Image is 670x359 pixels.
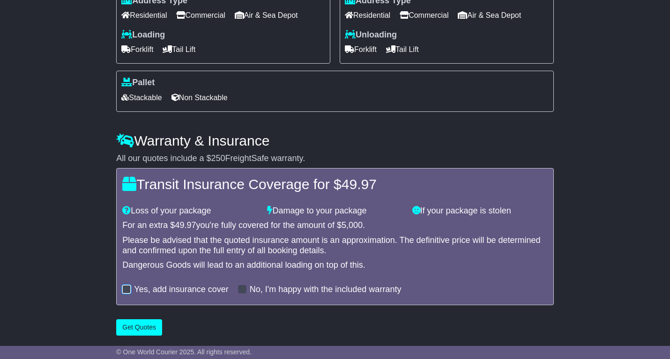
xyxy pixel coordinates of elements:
[262,206,407,216] div: Damage to your package
[400,8,448,22] span: Commercial
[175,220,196,230] span: 49.97
[345,42,377,57] span: Forklift
[122,235,547,256] div: Please be advised that the quoted insurance amount is an approximation. The definitive price will...
[134,285,228,295] label: Yes, add insurance cover
[458,8,521,22] span: Air & Sea Depot
[121,78,155,88] label: Pallet
[171,90,228,105] span: Non Stackable
[116,319,162,336] button: Get Quotes
[121,8,167,22] span: Residential
[163,42,195,57] span: Tail Lift
[211,154,225,163] span: 250
[345,8,390,22] span: Residential
[386,42,419,57] span: Tail Lift
[408,206,552,216] div: If your package is stolen
[250,285,402,295] label: No, I'm happy with the included warranty
[116,133,553,148] h4: Warranty & Insurance
[345,30,397,40] label: Unloading
[342,220,363,230] span: 5,000
[122,176,547,192] h4: Transit Insurance Coverage for $
[121,90,162,105] span: Stackable
[121,30,165,40] label: Loading
[122,220,547,231] div: For an extra $ you're fully covered for the amount of $ .
[116,348,252,356] span: © One World Courier 2025. All rights reserved.
[121,42,153,57] span: Forklift
[118,206,262,216] div: Loss of your package
[342,176,377,192] span: 49.97
[176,8,225,22] span: Commercial
[235,8,298,22] span: Air & Sea Depot
[116,154,553,164] div: All our quotes include a $ FreightSafe warranty.
[122,260,547,271] div: Dangerous Goods will lead to an additional loading on top of this.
